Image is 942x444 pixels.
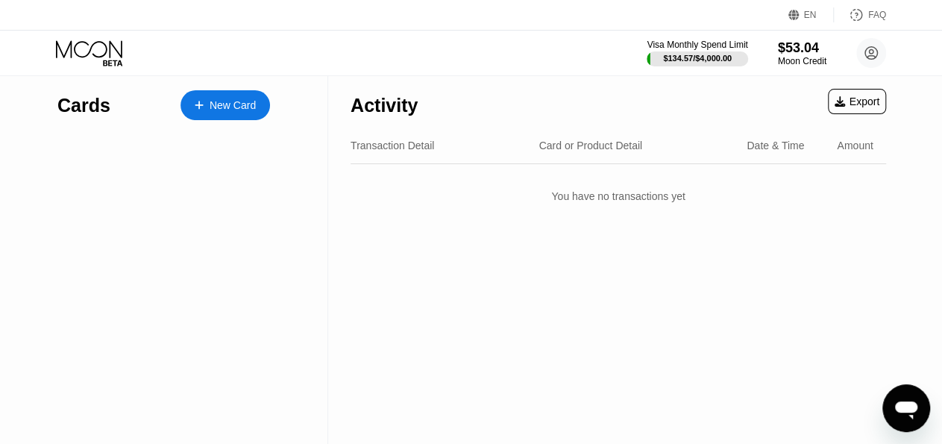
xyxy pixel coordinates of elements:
div: New Card [180,90,270,120]
div: New Card [210,99,256,112]
div: Card or Product Detail [538,140,642,151]
div: Visa Monthly Spend Limit [647,40,747,50]
div: $53.04 [778,40,826,56]
div: FAQ [868,10,886,20]
iframe: Button to launch messaging window [882,384,930,432]
div: Date & Time [747,140,804,151]
div: Export [828,89,886,114]
div: Export [835,96,879,107]
div: Moon Credit [778,56,826,66]
div: You have no transactions yet [351,175,886,217]
div: EN [788,7,834,22]
div: $53.04Moon Credit [778,40,826,66]
div: FAQ [834,7,886,22]
div: Activity [351,95,418,116]
div: Visa Monthly Spend Limit$134.57/$4,000.00 [647,40,747,66]
div: Cards [57,95,110,116]
div: EN [804,10,817,20]
div: Transaction Detail [351,140,434,151]
div: Amount [837,140,873,151]
div: $134.57 / $4,000.00 [663,54,732,63]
